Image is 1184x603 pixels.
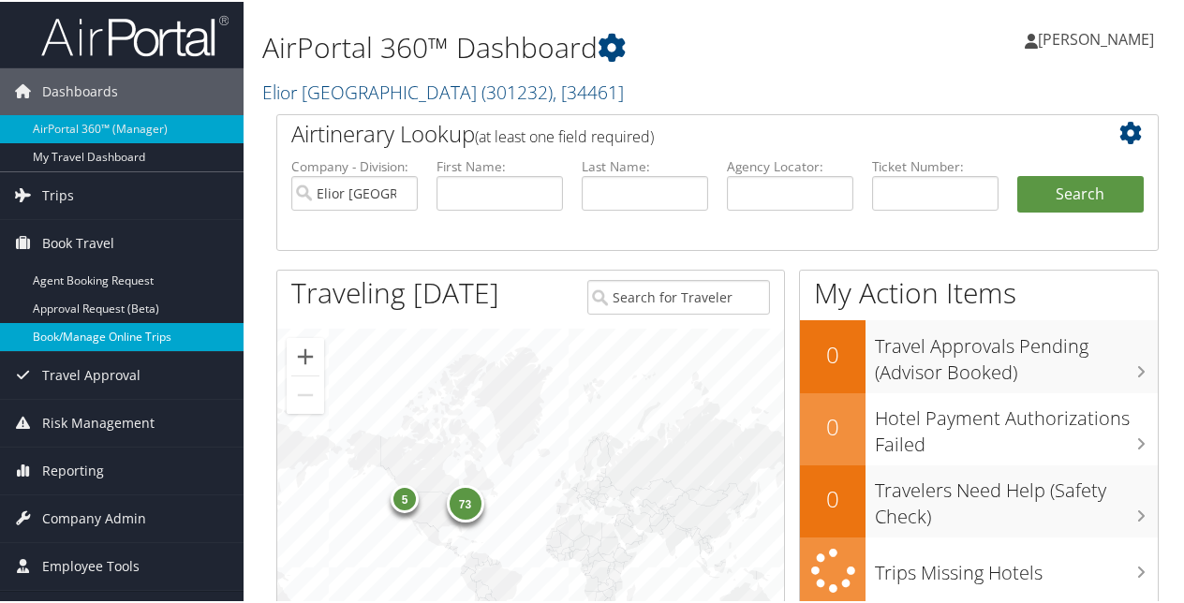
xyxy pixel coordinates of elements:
h3: Travelers Need Help (Safety Check) [875,466,1158,528]
span: Reporting [42,446,104,493]
span: [PERSON_NAME] [1038,27,1154,48]
a: 0Travel Approvals Pending (Advisor Booked) [800,318,1158,390]
h1: Traveling [DATE] [291,272,499,311]
label: Last Name: [582,155,708,174]
h2: 0 [800,409,866,441]
img: airportal-logo.png [41,12,229,56]
h3: Hotel Payment Authorizations Failed [875,394,1158,456]
button: Search [1017,174,1144,212]
span: Employee Tools [42,541,140,588]
a: 0Travelers Need Help (Safety Check) [800,463,1158,536]
a: Trips Missing Hotels [800,536,1158,602]
span: Dashboards [42,66,118,113]
label: Agency Locator: [727,155,853,174]
button: Zoom out [287,375,324,412]
span: (at least one field required) [475,125,654,145]
h2: 0 [800,337,866,369]
input: Search for Traveler [587,278,771,313]
label: Company - Division: [291,155,418,174]
div: 73 [446,483,483,521]
h3: Trips Missing Hotels [875,549,1158,584]
a: Elior [GEOGRAPHIC_DATA] [262,78,624,103]
span: Risk Management [42,398,155,445]
span: , [ 34461 ] [553,78,624,103]
span: Travel Approval [42,350,141,397]
h1: AirPortal 360™ Dashboard [262,26,869,66]
span: Book Travel [42,218,114,265]
span: Trips [42,170,74,217]
h3: Travel Approvals Pending (Advisor Booked) [875,322,1158,384]
h2: Airtinerary Lookup [291,116,1071,148]
div: 5 [391,483,419,511]
a: 0Hotel Payment Authorizations Failed [800,391,1158,463]
a: [PERSON_NAME] [1025,9,1173,66]
label: First Name: [437,155,563,174]
h1: My Action Items [800,272,1158,311]
h2: 0 [800,481,866,513]
span: Company Admin [42,493,146,540]
button: Zoom in [287,336,324,374]
label: Ticket Number: [872,155,999,174]
span: ( 301232 ) [481,78,553,103]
